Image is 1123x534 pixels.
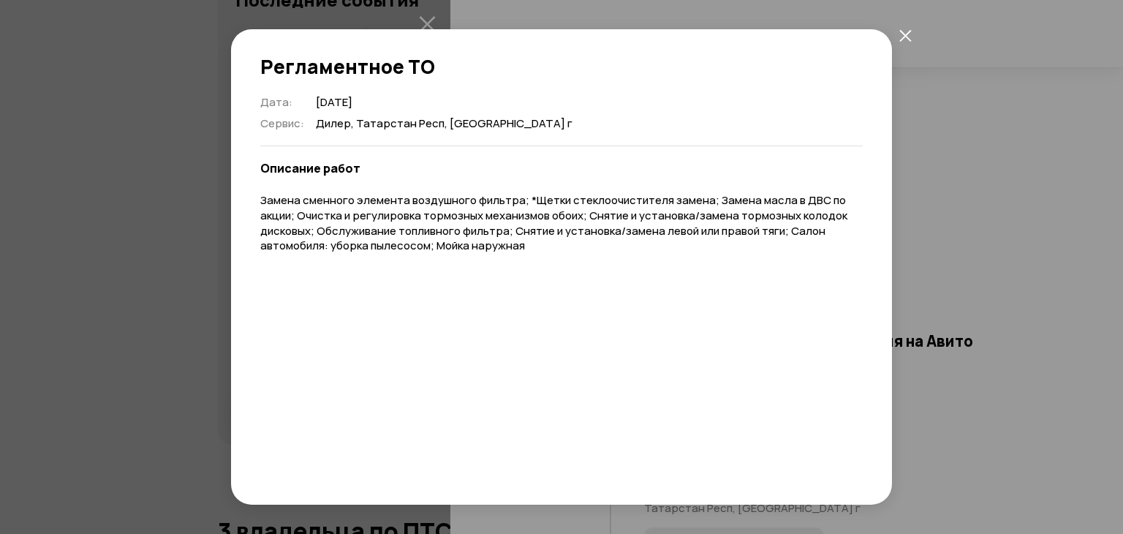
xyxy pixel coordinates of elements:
[260,161,863,176] h5: Описание работ
[260,94,292,110] span: Дата :
[316,95,572,110] span: [DATE]
[892,22,918,48] button: закрыть
[260,56,863,78] h2: Регламентное ТО
[260,116,304,131] span: Сервис :
[316,116,572,132] span: Дилер, Татарстан Респ, [GEOGRAPHIC_DATA] г
[260,193,863,254] p: Замена сменного элемента воздушного фильтра; *Щетки стеклоочистителя замена; Замена масла в ДВС п...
